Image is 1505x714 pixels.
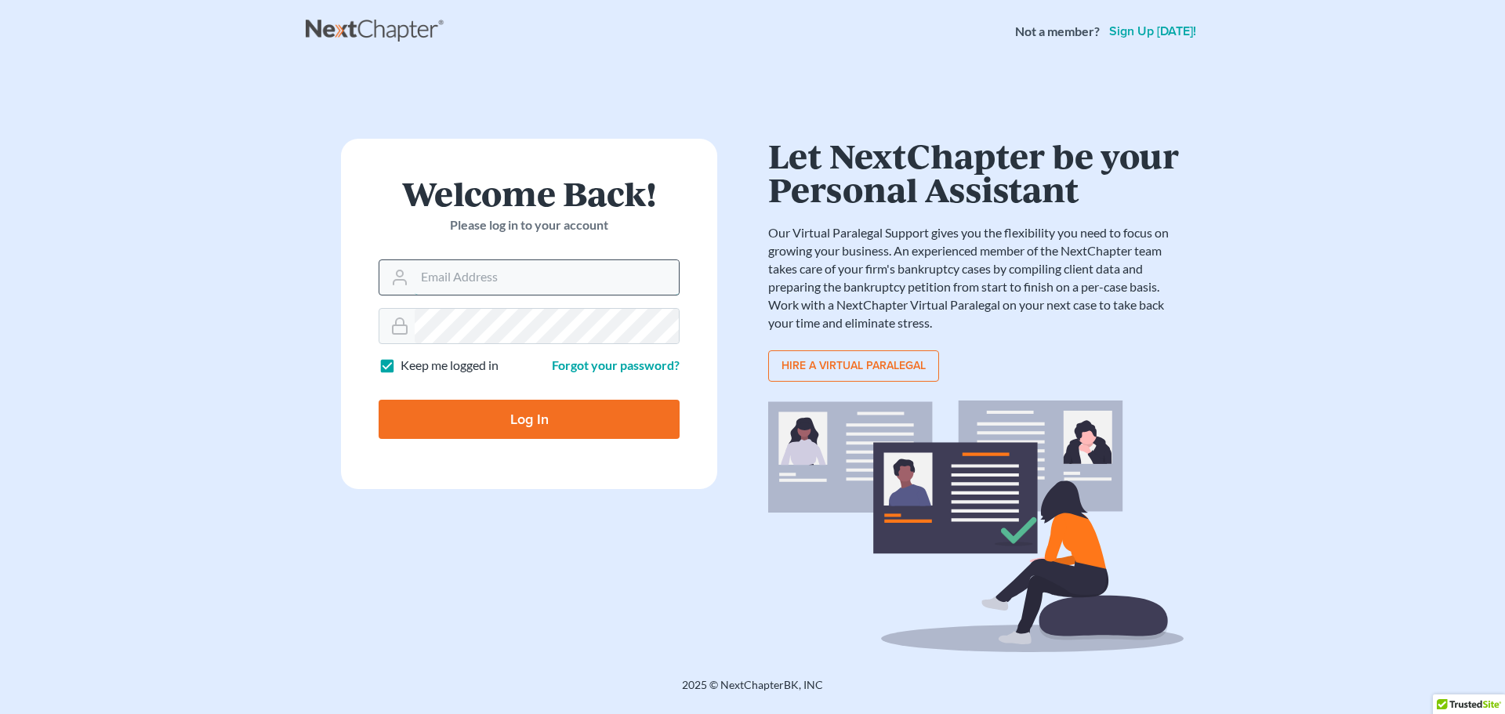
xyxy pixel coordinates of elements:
a: Sign up [DATE]! [1106,25,1199,38]
a: Forgot your password? [552,357,680,372]
strong: Not a member? [1015,23,1100,41]
img: virtual_paralegal_bg-b12c8cf30858a2b2c02ea913d52db5c468ecc422855d04272ea22d19010d70dc.svg [768,400,1184,652]
h1: Let NextChapter be your Personal Assistant [768,139,1184,205]
label: Keep me logged in [401,357,499,375]
input: Email Address [415,260,679,295]
input: Log In [379,400,680,439]
a: Hire a virtual paralegal [768,350,939,382]
div: 2025 © NextChapterBK, INC [306,677,1199,705]
p: Our Virtual Paralegal Support gives you the flexibility you need to focus on growing your busines... [768,224,1184,332]
p: Please log in to your account [379,216,680,234]
h1: Welcome Back! [379,176,680,210]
